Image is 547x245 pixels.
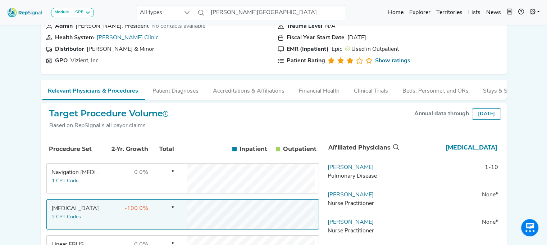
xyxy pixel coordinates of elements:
[406,5,433,20] a: Explorer
[55,45,84,54] div: Distributor
[287,57,325,65] div: Patient Rating
[48,137,102,161] th: Procedure Set
[41,80,145,100] button: Relevant Physicians & Procedures
[465,5,483,20] a: Lists
[283,145,316,153] span: Outpatient
[49,121,169,130] div: Based on RepSignal's all payor claims.
[328,192,374,198] a: [PERSON_NAME]
[51,8,94,17] button: ModuleSPE
[151,22,205,31] div: No contacts available
[347,34,366,42] div: [DATE]
[134,170,148,175] span: 0.0%
[433,5,465,20] a: Territories
[51,168,101,177] div: Navigation Bronchoscopy
[482,219,495,225] span: None
[400,163,501,185] td: 1-10
[97,35,159,41] a: [PERSON_NAME] Clinic
[476,80,533,99] button: Stays & Services
[332,45,342,54] div: Epic
[328,219,374,225] a: [PERSON_NAME]
[87,45,154,54] div: Owens & Minor
[206,80,292,99] button: Accreditations & Affiliations
[401,136,501,160] th: Transbronchial Biopsy
[55,22,73,31] div: Admin
[150,137,175,161] th: Total
[328,199,397,208] div: Nurse Practitioner
[504,5,515,20] button: Intel Book
[72,10,83,15] div: SPE
[414,110,469,118] div: Annual data through
[287,34,345,42] div: Fiscal Year Start Date
[482,192,495,198] span: None
[97,34,159,42] div: Guthrie Clinic
[51,204,101,213] div: Transbronchial Biopsy
[287,45,329,54] div: EMR (Inpatient)
[483,5,504,20] a: News
[137,5,180,20] span: All types
[55,57,68,65] div: GPO
[328,172,397,181] div: Pulmonary Disease
[124,206,148,211] span: -100.0%
[51,213,81,221] button: 2 CPT Codes
[76,22,149,31] div: Felissa Koernig, President
[385,5,406,20] a: Home
[472,108,501,120] div: [DATE]
[287,22,322,31] div: Trauma Level
[49,108,169,119] h2: Target Procedure Volume
[76,22,149,31] div: [PERSON_NAME], President
[54,10,69,14] strong: Module
[70,57,100,65] div: Vizient, Inc.
[240,145,267,153] span: Inpatient
[208,5,345,20] input: Search a physician or facility
[292,80,347,99] button: Financial Health
[55,34,94,42] div: Health System
[328,165,374,170] a: [PERSON_NAME]
[51,177,79,185] button: 1 CPT Code
[347,80,395,99] button: Clinical Trials
[328,227,397,235] div: Nurse Practitioner
[145,80,206,99] button: Patient Diagnoses
[325,22,336,31] div: N/A
[395,80,476,99] button: Beds, Personnel, and ORs
[325,136,401,160] th: Affiliated Physicians
[375,57,410,65] a: Show ratings
[102,137,149,161] th: 2-Yr. Growth
[345,45,399,54] div: Used in Outpatient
